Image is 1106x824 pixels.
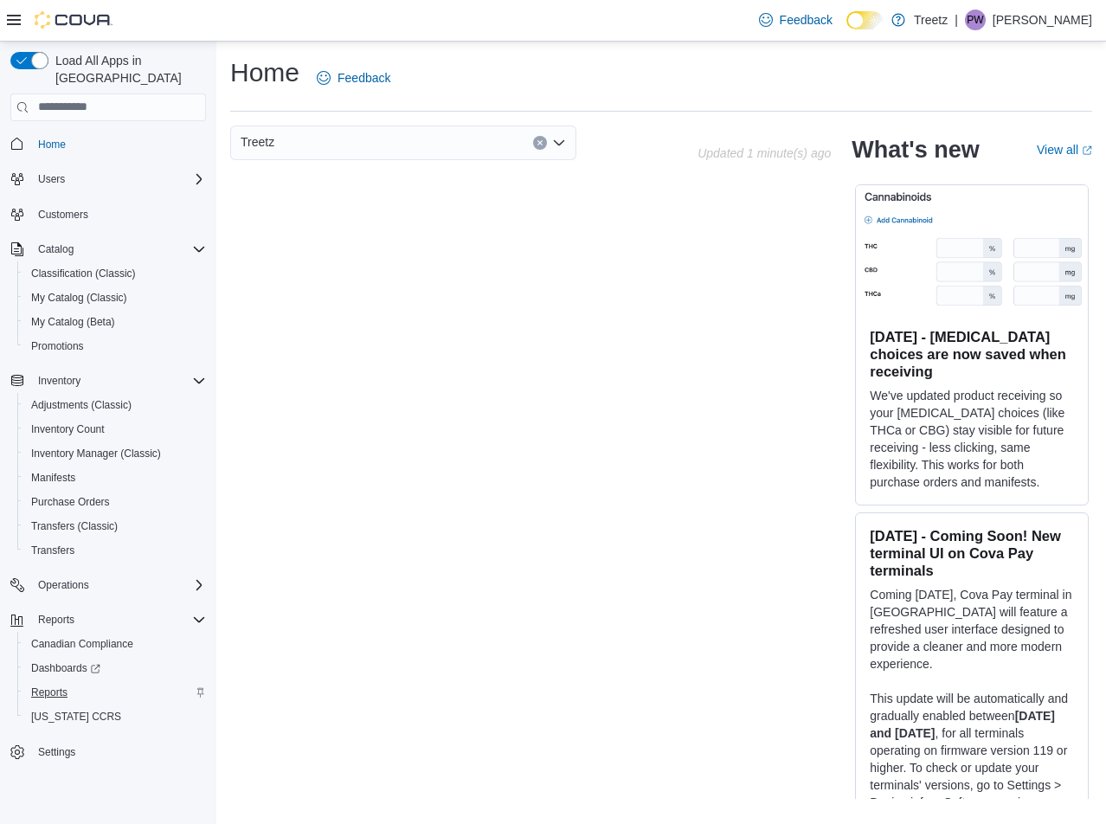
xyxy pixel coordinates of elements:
[31,422,105,436] span: Inventory Count
[17,441,213,466] button: Inventory Manager (Classic)
[24,287,206,308] span: My Catalog (Classic)
[24,516,125,537] a: Transfers (Classic)
[24,336,206,357] span: Promotions
[31,339,84,353] span: Promotions
[3,573,213,597] button: Operations
[24,540,206,561] span: Transfers
[24,706,206,727] span: Washington CCRS
[31,519,118,533] span: Transfers (Classic)
[17,632,213,656] button: Canadian Compliance
[24,287,134,308] a: My Catalog (Classic)
[870,387,1074,491] p: We've updated product receiving so your [MEDICAL_DATA] choices (like THCa or CBG) stay visible fo...
[24,658,107,679] a: Dashboards
[31,169,206,190] span: Users
[17,261,213,286] button: Classification (Classic)
[31,398,132,412] span: Adjustments (Classic)
[17,466,213,490] button: Manifests
[31,169,72,190] button: Users
[24,634,206,654] span: Canadian Compliance
[17,705,213,729] button: [US_STATE] CCRS
[38,242,74,256] span: Catalog
[31,203,206,225] span: Customers
[241,132,274,152] span: Treetz
[31,741,206,763] span: Settings
[38,374,80,388] span: Inventory
[846,29,847,30] span: Dark Mode
[1082,145,1092,156] svg: External link
[31,267,136,280] span: Classification (Classic)
[3,132,213,157] button: Home
[31,575,206,595] span: Operations
[31,661,100,675] span: Dashboards
[24,492,206,512] span: Purchase Orders
[870,527,1074,579] h3: [DATE] - Coming Soon! New terminal UI on Cova Pay terminals
[48,52,206,87] span: Load All Apps in [GEOGRAPHIC_DATA]
[24,395,138,415] a: Adjustments (Classic)
[780,11,833,29] span: Feedback
[17,490,213,514] button: Purchase Orders
[752,3,839,37] a: Feedback
[230,55,299,90] h1: Home
[10,125,206,810] nav: Complex example
[914,10,948,30] p: Treetz
[967,10,983,30] span: PW
[24,706,128,727] a: [US_STATE] CCRS
[846,11,883,29] input: Dark Mode
[17,656,213,680] a: Dashboards
[31,239,80,260] button: Catalog
[35,11,113,29] img: Cova
[31,370,87,391] button: Inventory
[31,471,75,485] span: Manifests
[17,680,213,705] button: Reports
[24,443,168,464] a: Inventory Manager (Classic)
[310,61,397,95] a: Feedback
[870,586,1074,673] p: Coming [DATE], Cova Pay terminal in [GEOGRAPHIC_DATA] will feature a refreshed user interface des...
[870,328,1074,380] h3: [DATE] - [MEDICAL_DATA] choices are now saved when receiving
[31,609,81,630] button: Reports
[31,133,206,155] span: Home
[3,202,213,227] button: Customers
[24,658,206,679] span: Dashboards
[31,609,206,630] span: Reports
[31,575,96,595] button: Operations
[24,516,206,537] span: Transfers (Classic)
[38,138,66,151] span: Home
[24,467,206,488] span: Manifests
[17,417,213,441] button: Inventory Count
[38,745,75,759] span: Settings
[31,291,127,305] span: My Catalog (Classic)
[338,69,390,87] span: Feedback
[870,709,1055,740] strong: [DATE] and [DATE]
[870,690,1074,811] p: This update will be automatically and gradually enabled between , for all terminals operating on ...
[24,312,206,332] span: My Catalog (Beta)
[24,443,206,464] span: Inventory Manager (Classic)
[31,686,68,699] span: Reports
[24,682,74,703] a: Reports
[955,10,958,30] p: |
[31,710,121,724] span: [US_STATE] CCRS
[31,495,110,509] span: Purchase Orders
[38,208,88,222] span: Customers
[24,419,206,440] span: Inventory Count
[24,263,143,284] a: Classification (Classic)
[31,204,95,225] a: Customers
[552,136,566,150] button: Open list of options
[852,136,979,164] h2: What's new
[3,608,213,632] button: Reports
[17,334,213,358] button: Promotions
[17,393,213,417] button: Adjustments (Classic)
[24,395,206,415] span: Adjustments (Classic)
[38,578,89,592] span: Operations
[31,447,161,460] span: Inventory Manager (Classic)
[38,613,74,627] span: Reports
[3,369,213,393] button: Inventory
[24,419,112,440] a: Inventory Count
[965,10,986,30] div: Peyton Wagner
[31,315,115,329] span: My Catalog (Beta)
[17,514,213,538] button: Transfers (Classic)
[24,263,206,284] span: Classification (Classic)
[24,634,140,654] a: Canadian Compliance
[993,10,1092,30] p: [PERSON_NAME]
[24,467,82,488] a: Manifests
[24,336,91,357] a: Promotions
